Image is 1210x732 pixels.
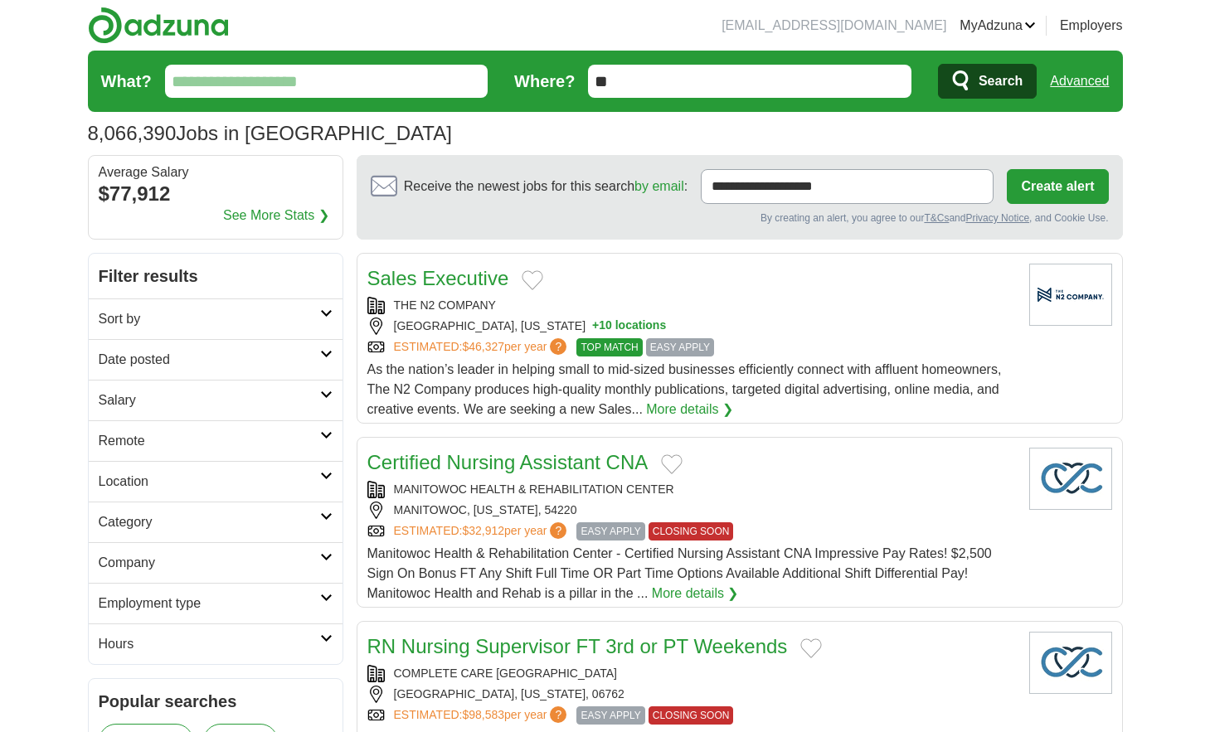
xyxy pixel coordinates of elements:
[367,665,1016,682] div: COMPLETE CARE [GEOGRAPHIC_DATA]
[223,206,329,225] a: See More Stats ❯
[394,338,571,356] a: ESTIMATED:$46,327per year?
[89,583,343,623] a: Employment type
[522,270,543,290] button: Add to favorite jobs
[649,522,734,541] span: CLOSING SOON
[99,350,320,370] h2: Date posted
[371,211,1109,225] div: By creating an alert, you agree to our and , and Cookie Use.
[1029,632,1112,694] img: Company logo
[88,119,177,148] span: 8,066,390
[938,64,1037,99] button: Search
[1050,65,1109,98] a: Advanced
[89,623,343,664] a: Hours
[800,638,822,658] button: Add to favorite jobs
[404,177,688,196] span: Receive the newest jobs for this search :
[550,338,566,355] span: ?
[514,69,575,94] label: Where?
[722,16,946,36] li: [EMAIL_ADDRESS][DOMAIN_NAME]
[89,542,343,583] a: Company
[394,522,571,541] a: ESTIMATED:$32,912per year?
[99,431,320,451] h2: Remote
[367,318,1016,335] div: [GEOGRAPHIC_DATA], [US_STATE]
[1060,16,1123,36] a: Employers
[965,212,1029,224] a: Privacy Notice
[101,69,152,94] label: What?
[99,472,320,492] h2: Location
[99,594,320,613] h2: Employment type
[89,298,343,339] a: Sort by
[924,212,949,224] a: T&Cs
[367,451,649,473] a: Certified Nursing Assistant CNA
[99,309,320,329] h2: Sort by
[99,553,320,573] h2: Company
[979,65,1023,98] span: Search
[576,706,644,725] span: EASY APPLY
[99,689,333,714] h2: Popular searches
[89,502,343,542] a: Category
[394,706,571,725] a: ESTIMATED:$98,583per year?
[646,400,733,419] a: More details ❯
[1029,264,1112,326] img: Company logo
[550,522,566,539] span: ?
[367,297,1016,314] div: THE N2 COMPANY
[634,179,684,193] a: by email
[367,635,788,657] a: RN Nursing Supervisor FT 3rd or PT Weekends
[88,122,452,144] h1: Jobs in [GEOGRAPHIC_DATA]
[99,166,333,179] div: Average Salary
[367,481,1016,498] div: MANITOWOC HEALTH & REHABILITATION CENTER
[550,706,566,723] span: ?
[89,420,343,461] a: Remote
[1029,448,1112,510] img: Company logo
[88,7,229,44] img: Adzuna logo
[1007,169,1108,204] button: Create alert
[661,454,683,474] button: Add to favorite jobs
[592,318,666,335] button: +10 locations
[89,380,343,420] a: Salary
[367,267,509,289] a: Sales Executive
[89,339,343,380] a: Date posted
[99,390,320,410] h2: Salary
[99,634,320,654] h2: Hours
[649,706,734,725] span: CLOSING SOON
[367,502,1016,519] div: MANITOWOC, [US_STATE], 54220
[367,362,1002,416] span: As the nation’s leader in helping small to mid-sized businesses efficiently connect with affluent...
[576,338,642,356] span: TOP MATCH
[592,318,599,335] span: +
[462,524,504,537] span: $32,912
[576,522,644,541] span: EASY APPLY
[89,254,343,298] h2: Filter results
[652,584,739,604] a: More details ❯
[99,179,333,209] div: $77,912
[462,708,504,721] span: $98,583
[367,546,992,600] span: Manitowoc Health & Rehabilitation Center - Certified Nursing Assistant CNA Impressive Pay Rates! ...
[89,461,343,502] a: Location
[462,340,504,353] span: $46,327
[367,686,1016,703] div: [GEOGRAPHIC_DATA], [US_STATE], 06762
[99,512,320,532] h2: Category
[960,16,1036,36] a: MyAdzuna
[646,338,714,356] span: EASY APPLY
